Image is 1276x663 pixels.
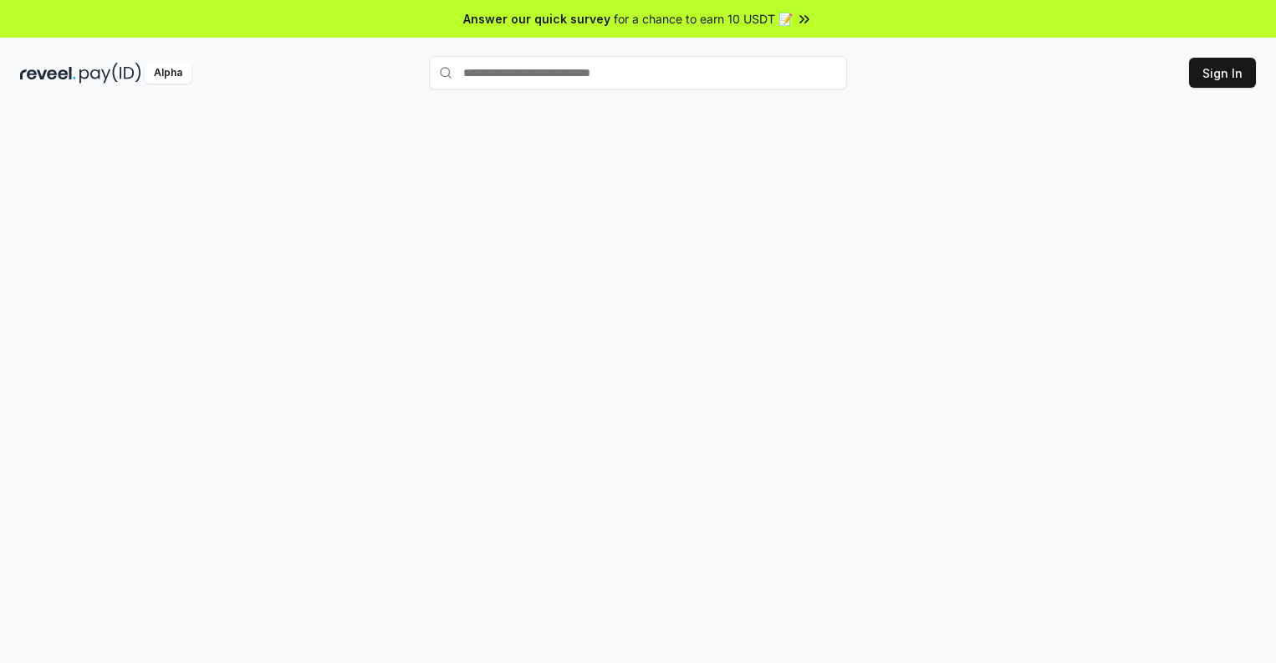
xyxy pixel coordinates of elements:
[20,63,76,84] img: reveel_dark
[463,10,610,28] span: Answer our quick survey
[614,10,793,28] span: for a chance to earn 10 USDT 📝
[145,63,191,84] div: Alpha
[1189,58,1256,88] button: Sign In
[79,63,141,84] img: pay_id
